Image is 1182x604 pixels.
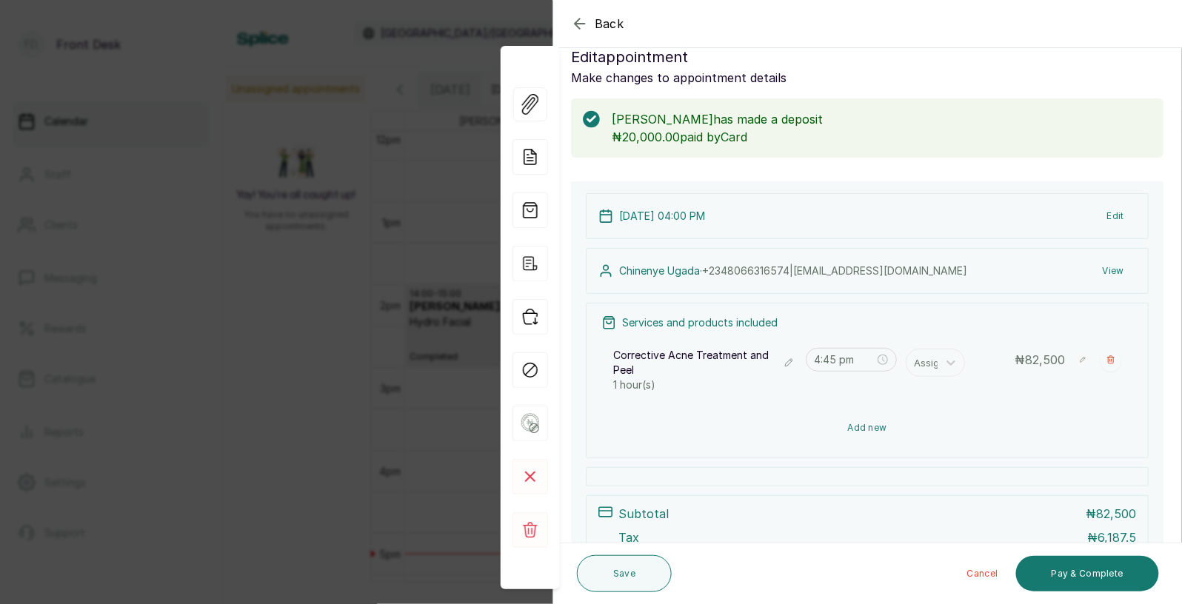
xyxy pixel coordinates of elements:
p: Chinenye Ugada · [619,264,967,278]
p: ₦ [1015,351,1065,369]
p: ₦ [1086,505,1136,523]
p: 1 hour(s) [613,377,797,392]
p: Subtotal [618,505,669,523]
p: Corrective Acne Treatment and Peel [613,348,772,377]
p: [DATE] 04:00 PM [619,209,705,224]
button: Back [571,15,624,33]
span: Edit appointment [571,45,688,69]
p: Services and products included [622,315,778,330]
p: Make changes to appointment details [571,69,1163,87]
p: ₦20,000.00 paid by Card [612,128,1152,146]
span: close-circle [878,355,888,365]
p: ₦ [1087,528,1136,546]
button: Save [577,555,672,592]
button: Cancel [955,556,1010,591]
p: [PERSON_NAME] has made a deposit [612,110,1152,128]
button: Pay & Complete [1016,556,1159,591]
button: Edit [1095,203,1136,229]
span: 82,500 [1025,352,1065,367]
input: Select time [815,352,875,368]
span: Back [595,15,624,33]
button: Add new [601,410,1133,446]
button: View [1091,258,1136,284]
span: 6,187.5 [1098,530,1136,545]
p: Tax [618,528,639,546]
span: +234 8066316574 | [EMAIL_ADDRESS][DOMAIN_NAME] [702,264,967,277]
span: 82,500 [1096,506,1136,521]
